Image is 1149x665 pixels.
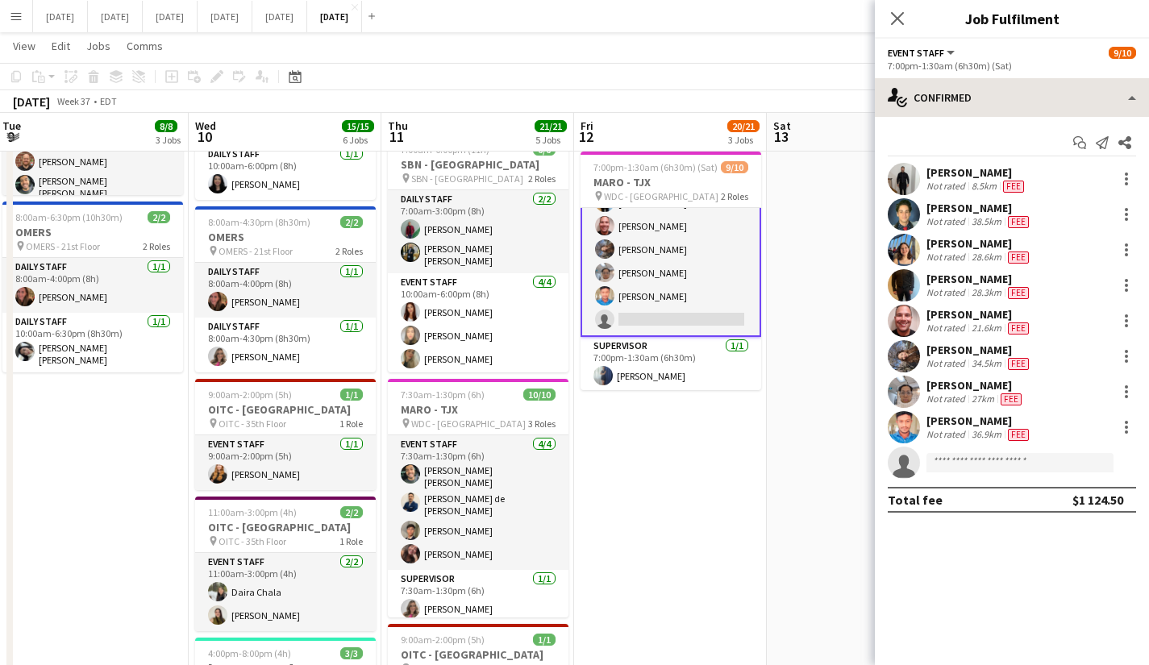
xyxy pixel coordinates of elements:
[523,389,556,401] span: 10/10
[926,165,1027,180] div: [PERSON_NAME]
[219,245,293,257] span: OMERS - 21st Floor
[148,211,170,223] span: 2/2
[195,435,376,490] app-card-role: Event Staff1/19:00am-2:00pm (5h)[PERSON_NAME]
[926,307,1032,322] div: [PERSON_NAME]
[195,497,376,631] app-job-card: 11:00am-3:00pm (4h)2/2OITC - [GEOGRAPHIC_DATA] OITC - 35th Floor1 RoleEvent Staff2/211:00am-3:00p...
[728,134,759,146] div: 3 Jobs
[997,393,1025,405] div: Crew has different fees then in role
[721,161,748,173] span: 9/10
[335,245,363,257] span: 2 Roles
[80,35,117,56] a: Jobs
[411,172,523,185] span: SBN - [GEOGRAPHIC_DATA]
[13,39,35,53] span: View
[926,428,968,441] div: Not rated
[968,215,1005,228] div: 38.5km
[1005,251,1032,264] div: Crew has different fees then in role
[388,134,568,372] app-job-card: 7:00am-6:00pm (11h)6/6SBN - [GEOGRAPHIC_DATA] SBN - [GEOGRAPHIC_DATA]2 RolesDaily Staff2/27:00am-...
[1005,357,1032,370] div: Crew has different fees then in role
[2,313,183,372] app-card-role: Daily Staff1/110:00am-6:30pm (8h30m)[PERSON_NAME] [PERSON_NAME]
[721,190,748,202] span: 2 Roles
[926,393,968,405] div: Not rated
[195,145,376,200] app-card-role: Daily Staff1/110:00am-6:00pm (8h)[PERSON_NAME]
[968,428,1005,441] div: 36.9km
[875,78,1149,117] div: Confirmed
[968,322,1005,335] div: 21.6km
[535,134,566,146] div: 5 Jobs
[388,402,568,417] h3: MARO - TJX
[581,152,761,390] app-job-card: 7:00pm-1:30am (6h30m) (Sat)9/10MARO - TJX WDC - [GEOGRAPHIC_DATA]2 Roles[PERSON_NAME][PERSON_NAME...
[2,118,21,133] span: Tue
[208,506,297,518] span: 11:00am-3:00pm (4h)
[926,322,968,335] div: Not rated
[208,216,310,228] span: 8:00am-4:30pm (8h30m)
[1003,181,1024,193] span: Fee
[968,393,997,405] div: 27km
[127,39,163,53] span: Comms
[388,570,568,625] app-card-role: Supervisor1/17:30am-1:30pm (6h)[PERSON_NAME]
[968,357,1005,370] div: 34.5km
[156,134,181,146] div: 3 Jobs
[875,8,1149,29] h3: Job Fulfilment
[773,118,791,133] span: Sat
[2,123,183,206] app-card-role: Event Staff2/210:00am-6:00pm (8h)[PERSON_NAME][PERSON_NAME] [PERSON_NAME]
[340,216,363,228] span: 2/2
[926,180,968,193] div: Not rated
[926,378,1025,393] div: [PERSON_NAME]
[888,47,957,59] button: Event Staff
[581,337,761,392] app-card-role: Supervisor1/17:00pm-1:30am (6h30m)[PERSON_NAME]
[888,492,943,508] div: Total fee
[385,127,408,146] span: 11
[593,161,718,173] span: 7:00pm-1:30am (6h30m) (Sat)
[388,157,568,172] h3: SBN - [GEOGRAPHIC_DATA]
[926,215,968,228] div: Not rated
[33,1,88,32] button: [DATE]
[340,647,363,659] span: 3/3
[388,435,568,570] app-card-role: Event Staff4/47:30am-1:30pm (6h)[PERSON_NAME] [PERSON_NAME][PERSON_NAME] de [PERSON_NAME][PERSON_...
[195,379,376,490] app-job-card: 9:00am-2:00pm (5h)1/1OITC - [GEOGRAPHIC_DATA] OITC - 35th Floor1 RoleEvent Staff1/19:00am-2:00pm ...
[1005,286,1032,299] div: Crew has different fees then in role
[219,535,286,547] span: OITC - 35th Floor
[533,634,556,646] span: 1/1
[926,251,968,264] div: Not rated
[411,418,526,430] span: WDC - [GEOGRAPHIC_DATA]
[195,230,376,244] h3: OMERS
[926,201,1032,215] div: [PERSON_NAME]
[195,206,376,372] app-job-card: 8:00am-4:30pm (8h30m)2/2OMERS OMERS - 21st Floor2 RolesDaily Staff1/18:00am-4:00pm (8h)[PERSON_NA...
[343,134,373,146] div: 6 Jobs
[195,118,216,133] span: Wed
[86,39,110,53] span: Jobs
[339,418,363,430] span: 1 Role
[727,120,760,132] span: 20/21
[581,92,761,337] app-card-role: [PERSON_NAME][PERSON_NAME][PERSON_NAME][PERSON_NAME][PERSON_NAME][PERSON_NAME][PERSON_NAME]
[195,520,376,534] h3: OITC - [GEOGRAPHIC_DATA]
[53,95,94,107] span: Week 37
[2,202,183,372] div: 8:00am-6:30pm (10h30m)2/2OMERS OMERS - 21st Floor2 RolesDaily Staff1/18:00am-4:00pm (8h)[PERSON_N...
[198,1,252,32] button: [DATE]
[528,172,556,185] span: 2 Roles
[388,379,568,617] app-job-card: 7:30am-1:30pm (6h)10/10MARO - TJX WDC - [GEOGRAPHIC_DATA]3 RolesEvent Staff4/47:30am-1:30pm (6h)[...
[926,236,1032,251] div: [PERSON_NAME]
[100,95,117,107] div: EDT
[388,647,568,662] h3: OITC - [GEOGRAPHIC_DATA]
[1001,393,1022,405] span: Fee
[926,272,1032,286] div: [PERSON_NAME]
[195,402,376,417] h3: OITC - [GEOGRAPHIC_DATA]
[888,47,944,59] span: Event Staff
[2,258,183,313] app-card-role: Daily Staff1/18:00am-4:00pm (8h)[PERSON_NAME]
[1008,251,1029,264] span: Fee
[340,389,363,401] span: 1/1
[1072,492,1123,508] div: $1 124.50
[388,118,408,133] span: Thu
[143,240,170,252] span: 2 Roles
[388,190,568,273] app-card-role: Daily Staff2/27:00am-3:00pm (8h)[PERSON_NAME][PERSON_NAME] [PERSON_NAME]
[968,286,1005,299] div: 28.3km
[401,634,485,646] span: 9:00am-2:00pm (5h)
[968,251,1005,264] div: 28.6km
[1008,216,1029,228] span: Fee
[15,211,123,223] span: 8:00am-6:30pm (10h30m)
[968,180,1000,193] div: 8.5km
